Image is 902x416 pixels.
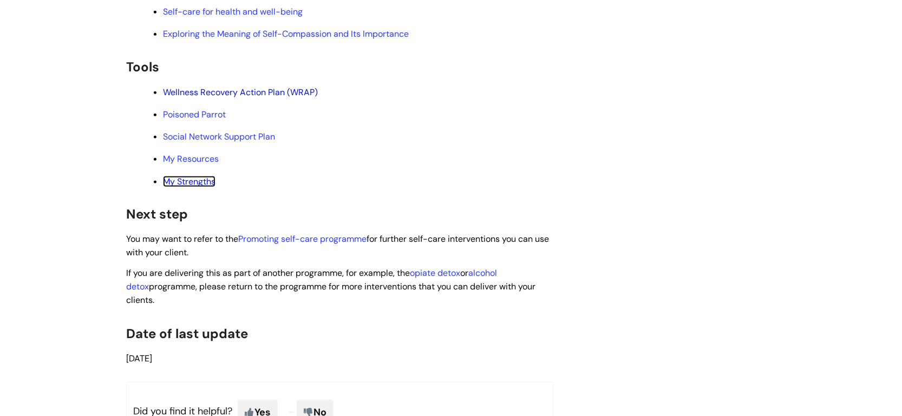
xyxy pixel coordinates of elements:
[163,153,219,164] a: My Resources
[410,267,460,279] a: opiate detox
[126,267,535,306] span: If you are delivering this as part of another programme, for example, the or programme, please re...
[126,353,152,364] span: [DATE]
[126,58,159,75] span: Tools
[126,233,549,258] span: You may want to refer to the for further self-care interventions you can use with your client.
[163,109,226,120] a: Poisoned Parrot
[163,28,409,39] a: Exploring the Meaning of Self-Compassion and Its Importance
[238,233,367,245] a: Promoting self-care programme
[163,6,303,17] a: Self-care for health and well-being
[126,206,188,222] span: Next step
[126,325,248,342] span: Date of last update
[163,87,318,98] a: Wellness Recovery Action Plan (WRAP)
[163,176,215,187] a: My Strengths
[163,131,275,142] a: Social Network Support Plan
